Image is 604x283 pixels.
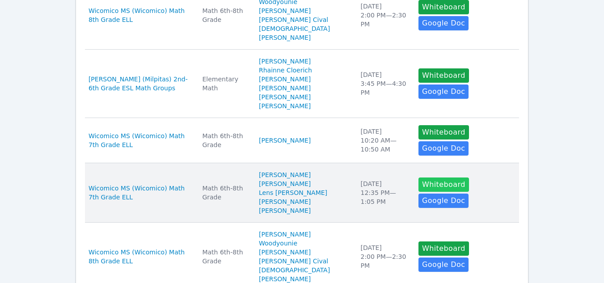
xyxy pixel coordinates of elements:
[418,16,469,30] a: Google Doc
[259,257,328,266] a: [PERSON_NAME] Cival
[259,84,311,93] a: [PERSON_NAME]
[259,15,328,24] a: [PERSON_NAME] Cival
[89,248,192,266] a: Wicomico MS (Wicomico) Math 8th Grade ELL
[259,179,311,188] a: [PERSON_NAME]
[202,131,248,149] div: Math 6th-8th Grade
[202,248,248,266] div: Math 6th-8th Grade
[360,243,408,270] div: [DATE] 2:00 PM — 2:30 PM
[418,84,469,99] a: Google Doc
[259,136,311,145] a: [PERSON_NAME]
[89,184,192,202] a: Wicomico MS (Wicomico) Math 7th Grade ELL
[360,70,408,97] div: [DATE] 3:45 PM — 4:30 PM
[259,66,350,84] a: Rhainne Cloerich [PERSON_NAME]
[418,194,469,208] a: Google Doc
[418,68,469,83] button: Whiteboard
[259,24,350,42] a: [DEMOGRAPHIC_DATA][PERSON_NAME]
[418,241,469,256] button: Whiteboard
[89,75,192,93] a: [PERSON_NAME] (Milpitas) 2nd-6th Grade ESL Math Groups
[259,230,311,239] a: [PERSON_NAME]
[259,170,311,179] a: [PERSON_NAME]
[259,188,327,197] a: Lens [PERSON_NAME]
[85,50,519,118] tr: [PERSON_NAME] (Milpitas) 2nd-6th Grade ESL Math GroupsElementary Math[PERSON_NAME]Rhainne Cloeric...
[360,127,408,154] div: [DATE] 10:20 AM — 10:50 AM
[202,184,248,202] div: Math 6th-8th Grade
[259,57,311,66] a: [PERSON_NAME]
[360,2,408,29] div: [DATE] 2:00 PM — 2:30 PM
[85,118,519,163] tr: Wicomico MS (Wicomico) Math 7th Grade ELLMath 6th-8th Grade[PERSON_NAME][DATE]10:20 AM—10:50 AMWh...
[202,75,248,93] div: Elementary Math
[89,131,192,149] a: Wicomico MS (Wicomico) Math 7th Grade ELL
[202,6,248,24] div: Math 6th-8th Grade
[418,125,469,139] button: Whiteboard
[259,93,311,101] a: [PERSON_NAME]
[259,197,311,206] a: [PERSON_NAME]
[85,163,519,223] tr: Wicomico MS (Wicomico) Math 7th Grade ELLMath 6th-8th Grade[PERSON_NAME][PERSON_NAME]Lens [PERSON...
[360,179,408,206] div: [DATE] 12:35 PM — 1:05 PM
[259,206,311,215] a: [PERSON_NAME]
[259,101,311,110] a: [PERSON_NAME]
[418,177,469,192] button: Whiteboard
[89,6,192,24] a: Wicomico MS (Wicomico) Math 8th Grade ELL
[418,141,469,156] a: Google Doc
[259,239,350,257] a: Woodyounie [PERSON_NAME]
[418,258,469,272] a: Google Doc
